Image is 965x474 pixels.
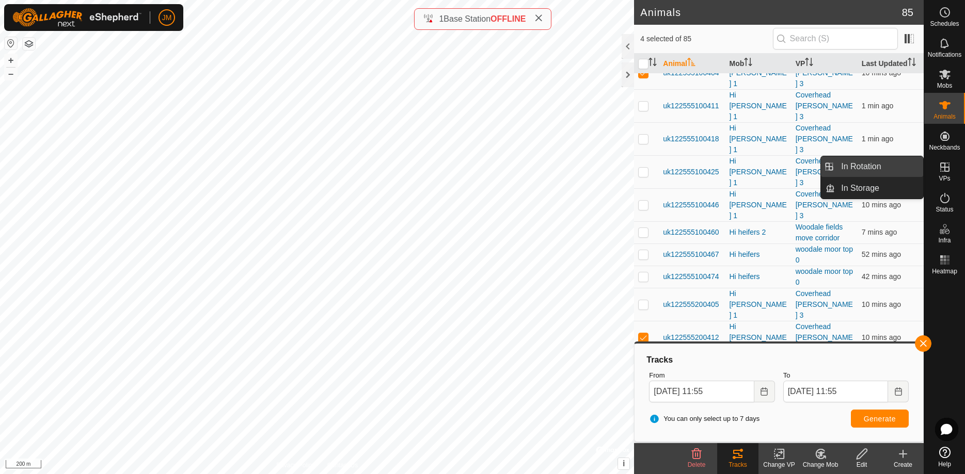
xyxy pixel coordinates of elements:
[939,175,950,182] span: VPs
[663,101,719,111] span: uk122555100411
[864,415,896,423] span: Generate
[841,460,882,469] div: Edit
[796,58,853,88] a: Coverhead [PERSON_NAME] 3
[649,414,760,424] span: You can only select up to 7 days
[796,190,853,220] a: Coverhead [PERSON_NAME] 3
[729,189,787,221] div: Hi [PERSON_NAME] 1
[796,322,853,352] a: Coverhead [PERSON_NAME] 3
[862,228,897,236] span: 10 Aug 2025, 11:48 am
[835,178,923,199] a: In Storage
[663,299,719,310] span: uk122555200405
[663,167,719,177] span: uk122555100425
[862,69,901,77] span: 10 Aug 2025, 11:45 am
[663,332,719,343] span: uk122555200412
[729,249,787,260] div: Hi heifers
[725,54,791,74] th: Mob
[932,268,957,274] span: Heatmap
[862,300,901,308] span: 10 Aug 2025, 11:45 am
[5,54,17,67] button: +
[623,459,625,468] span: i
[162,12,172,23] span: JM
[729,271,787,282] div: Hi heifers
[729,288,787,321] div: Hi [PERSON_NAME] 1
[902,5,913,20] span: 85
[659,54,725,74] th: Animal
[851,410,909,428] button: Generate
[835,156,923,177] a: In Rotation
[687,59,695,68] p-sorticon: Activate to sort
[773,28,898,50] input: Search (S)
[729,156,787,188] div: Hi [PERSON_NAME] 1
[841,160,881,173] span: In Rotation
[758,460,800,469] div: Change VP
[729,321,787,354] div: Hi [PERSON_NAME] 1
[792,54,858,74] th: VP
[276,461,315,470] a: Privacy Policy
[688,461,706,468] span: Delete
[12,8,141,27] img: Gallagher Logo
[841,182,879,194] span: In Storage
[729,123,787,155] div: Hi [PERSON_NAME] 1
[327,461,358,470] a: Contact Us
[796,267,853,286] a: woodale moor top 0
[862,135,893,143] span: 10 Aug 2025, 11:54 am
[649,370,774,381] label: From
[908,59,916,68] p-sorticon: Activate to sort
[663,227,719,238] span: uk122555100460
[5,37,17,50] button: Reset Map
[938,461,951,467] span: Help
[821,156,923,177] li: In Rotation
[663,271,719,282] span: uk122555100474
[862,201,901,209] span: 10 Aug 2025, 11:46 am
[800,460,841,469] div: Change Mob
[439,14,444,23] span: 1
[663,249,719,260] span: uk122555100467
[640,6,901,19] h2: Animals
[640,34,772,44] span: 4 selected of 85
[754,381,775,402] button: Choose Date
[937,83,952,89] span: Mobs
[744,59,752,68] p-sorticon: Activate to sort
[938,237,951,243] span: Infra
[444,14,491,23] span: Base Station
[796,223,843,242] a: Woodale fields move corridor
[924,443,965,471] a: Help
[729,227,787,238] div: Hi heifers 2
[930,21,959,27] span: Schedules
[23,38,35,50] button: Map Layers
[821,178,923,199] li: In Storage
[934,113,956,120] span: Animals
[648,59,657,68] p-sorticon: Activate to sort
[5,68,17,80] button: –
[936,206,953,213] span: Status
[717,460,758,469] div: Tracks
[862,102,893,110] span: 10 Aug 2025, 11:54 am
[888,381,909,402] button: Choose Date
[805,59,813,68] p-sorticon: Activate to sort
[491,14,526,23] span: OFFLINE
[645,354,913,366] div: Tracks
[796,91,853,121] a: Coverhead [PERSON_NAME] 3
[663,134,719,144] span: uk122555100418
[796,289,853,319] a: Coverhead [PERSON_NAME] 3
[729,90,787,122] div: Hi [PERSON_NAME] 1
[796,245,853,264] a: woodale moor top 0
[783,370,909,381] label: To
[858,54,924,74] th: Last Updated
[663,200,719,210] span: uk122555100446
[862,250,901,258] span: 10 Aug 2025, 11:03 am
[928,52,961,58] span: Notifications
[862,272,901,281] span: 10 Aug 2025, 11:13 am
[618,458,629,469] button: i
[929,144,960,151] span: Neckbands
[796,124,853,154] a: Coverhead [PERSON_NAME] 3
[882,460,924,469] div: Create
[796,157,853,187] a: Coverhead [PERSON_NAME] 3
[862,333,901,341] span: 10 Aug 2025, 11:45 am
